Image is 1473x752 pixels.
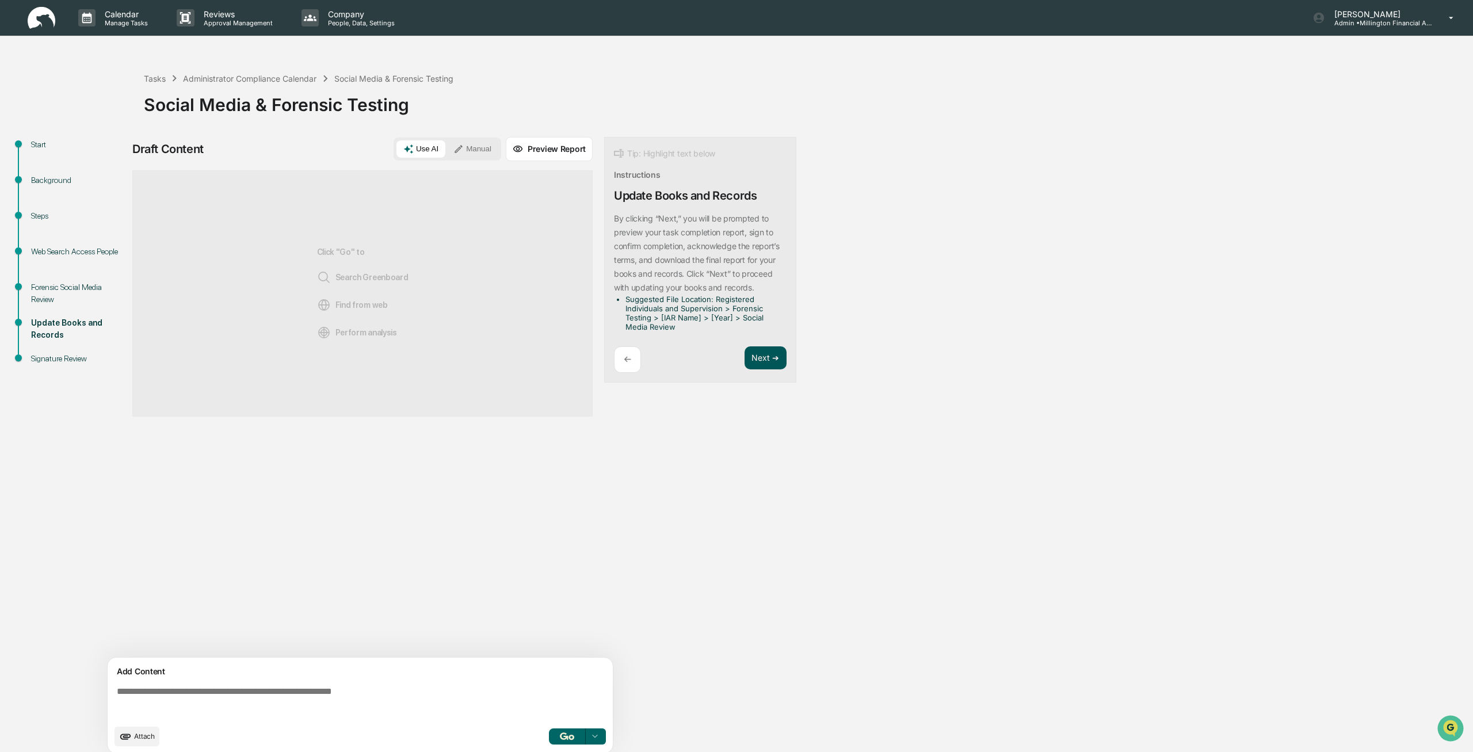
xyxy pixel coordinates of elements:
[79,140,147,161] a: 🗄️Attestations
[12,87,32,108] img: 1746055101610-c473b297-6a78-478c-a979-82029cc54cd1
[317,189,409,398] div: Click "Go" to
[83,146,93,155] div: 🗄️
[12,24,209,42] p: How can we help?
[183,74,316,83] div: Administrator Compliance Calendar
[317,270,331,284] img: Search
[625,295,782,331] li: Suggested File Location: Registered Individuals and Supervision > Forensic Testing > [IAR Name] >...
[396,140,445,158] button: Use AI
[28,7,55,29] img: logo
[7,140,79,161] a: 🖐️Preclearance
[144,85,1467,115] div: Social Media & Forensic Testing
[132,142,204,156] div: Draft Content
[12,167,21,177] div: 🔎
[194,19,278,27] p: Approval Management
[95,144,143,156] span: Attestations
[549,728,586,745] button: Go
[31,210,125,222] div: Steps
[745,346,787,370] button: Next ➔
[115,194,139,203] span: Pylon
[134,732,155,740] span: Attach
[317,270,409,284] span: Search Greenboard
[31,281,125,306] div: Forensic Social Media Review
[1325,9,1432,19] p: [PERSON_NAME]
[96,19,154,27] p: Manage Tasks
[23,166,72,178] span: Data Lookup
[96,9,154,19] p: Calendar
[31,353,125,365] div: Signature Review
[319,19,400,27] p: People, Data, Settings
[317,298,331,312] img: Web
[1325,19,1432,27] p: Admin • Millington Financial Advisors, LLC
[506,137,593,161] button: Preview Report
[334,74,453,83] div: Social Media & Forensic Testing
[81,194,139,203] a: Powered byPylon
[1436,714,1467,745] iframe: Open customer support
[317,298,388,312] span: Find from web
[12,146,21,155] div: 🖐️
[31,246,125,258] div: Web Search Access People
[614,213,780,292] p: By clicking “Next,” you will be prompted to preview your task completion report, sign to confirm ...
[31,174,125,186] div: Background
[144,74,166,83] div: Tasks
[614,170,661,180] div: Instructions
[115,727,159,746] button: upload document
[624,354,631,365] p: ←
[194,9,278,19] p: Reviews
[39,87,189,99] div: Start new chat
[447,140,498,158] button: Manual
[39,99,146,108] div: We're available if you need us!
[196,91,209,105] button: Start new chat
[31,317,125,341] div: Update Books and Records
[115,665,606,678] div: Add Content
[31,139,125,151] div: Start
[319,9,400,19] p: Company
[317,326,331,339] img: Analysis
[317,326,397,339] span: Perform analysis
[23,144,74,156] span: Preclearance
[560,732,574,740] img: Go
[614,189,757,203] div: Update Books and Records
[614,147,715,161] div: Tip: Highlight text below
[7,162,77,182] a: 🔎Data Lookup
